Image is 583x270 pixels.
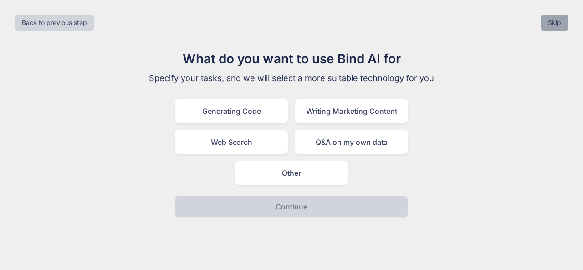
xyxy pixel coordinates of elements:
div: Writing Marketing Content [295,99,408,123]
button: Continue [175,196,408,218]
button: Back to previous step [15,15,94,31]
h1: What do you want to use Bind AI for [138,49,445,68]
div: Q&A on my own data [295,130,408,154]
p: Continue [276,201,307,212]
div: Generating Code [175,99,288,123]
p: Specify your tasks, and we will select a more suitable technology for you [138,72,445,85]
div: Other [235,161,348,185]
button: Skip [541,15,568,31]
div: Web Search [175,130,288,154]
